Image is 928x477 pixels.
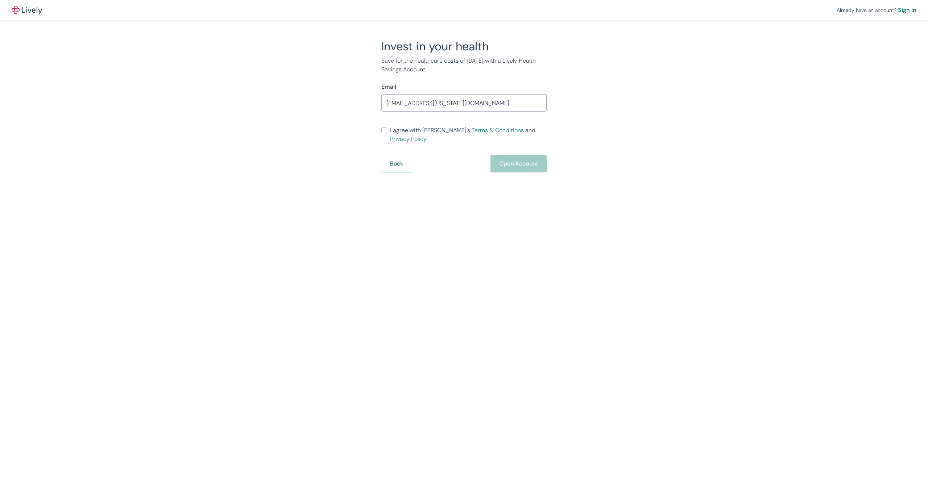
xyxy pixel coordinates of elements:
[381,39,547,54] h2: Invest in your health
[390,135,427,143] a: Privacy Policy
[390,126,547,143] span: I agree with [PERSON_NAME]’s and
[898,6,916,14] a: Sign in
[837,6,916,14] div: Already have an account?
[381,83,396,91] label: Email
[381,57,547,74] p: Save for the healthcare costs of [DATE] with a Lively Health Savings Account
[472,126,524,134] a: Terms & Conditions
[12,6,42,14] img: Lively
[12,6,42,14] a: LivelyLively
[381,155,412,172] button: Back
